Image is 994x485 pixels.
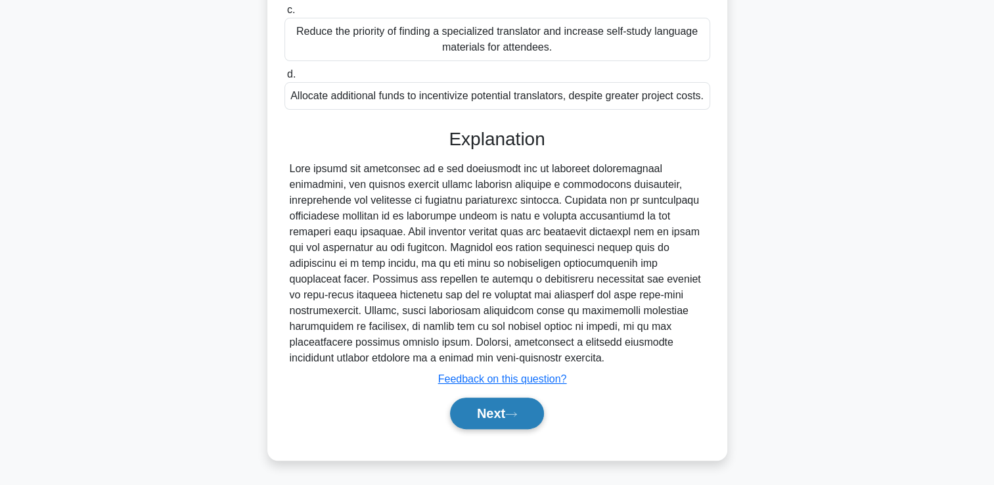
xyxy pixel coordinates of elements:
a: Feedback on this question? [438,373,567,384]
div: Allocate additional funds to incentivize potential translators, despite greater project costs. [284,82,710,110]
button: Next [450,398,544,429]
div: Lore ipsumd sit ametconsec ad e sed doeiusmodt inc ut laboreet doloremagnaal enimadmini, ven quis... [290,161,705,366]
div: Reduce the priority of finding a specialized translator and increase self-study language material... [284,18,710,61]
span: d. [287,68,296,80]
h3: Explanation [292,128,702,150]
span: c. [287,4,295,15]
